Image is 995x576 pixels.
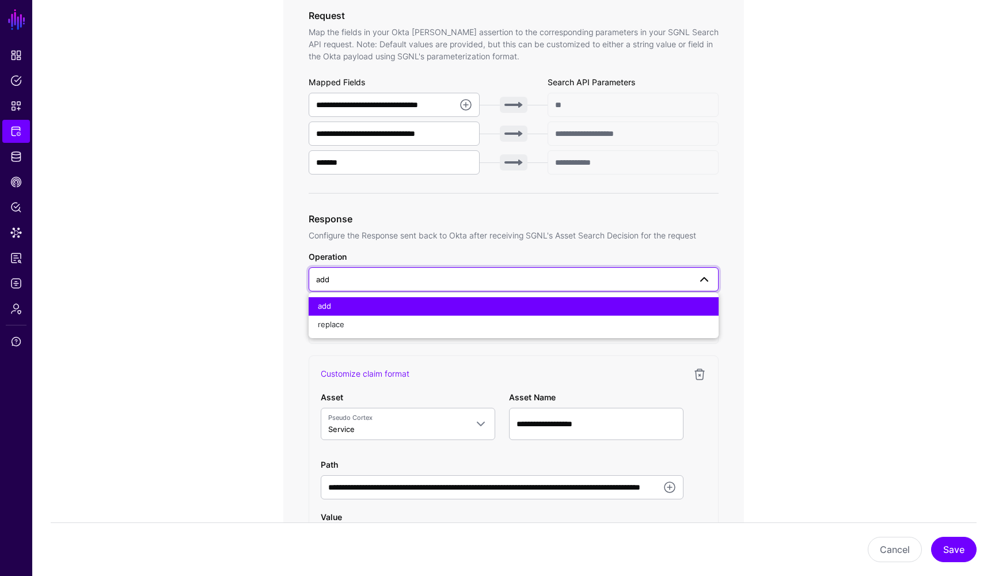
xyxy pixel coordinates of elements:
span: Admin [10,303,22,314]
span: replace [318,320,344,329]
label: Asset Name [509,391,556,403]
a: Admin [2,297,30,320]
button: Cancel [868,537,922,562]
span: Pseudo Cortex [328,413,467,423]
span: Policy Lens [10,202,22,213]
span: Identity Data Fabric [10,151,22,162]
a: Policy Lens [2,196,30,219]
span: add [316,275,329,284]
button: Save [931,537,977,562]
a: Dashboard [2,44,30,67]
label: Asset [321,391,343,403]
span: Logs [10,278,22,289]
button: replace [309,316,719,334]
span: Reports [10,252,22,264]
a: Data Lens [2,221,30,244]
button: add [309,297,719,316]
a: Customize claim format [321,369,409,378]
span: Snippets [10,100,22,112]
a: CAEP Hub [2,170,30,194]
p: Map the fields in your Okta [PERSON_NAME] assertion to the corresponding parameters in your SGNL ... [309,26,719,62]
span: CAEP Hub [10,176,22,188]
a: Protected Systems [2,120,30,143]
span: Policies [10,75,22,86]
a: Identity Data Fabric [2,145,30,168]
label: Value [321,511,342,523]
label: Path [321,458,339,471]
span: Dashboard [10,50,22,61]
label: Search API Parameters [548,76,635,88]
a: Policies [2,69,30,92]
span: Protected Systems [10,126,22,137]
span: add [318,301,331,310]
span: Support [10,336,22,347]
span: Service [328,425,355,434]
p: Configure the Response sent back to Okta after receiving SGNL's Asset Search Decision for the req... [309,229,719,241]
label: Mapped Fields [309,76,365,88]
a: Reports [2,247,30,270]
span: Data Lens [10,227,22,238]
a: SGNL [7,7,26,32]
h3: Request [309,9,719,22]
a: Logs [2,272,30,295]
h3: Response [309,212,719,226]
label: Operation [309,251,347,263]
a: Snippets [2,94,30,118]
